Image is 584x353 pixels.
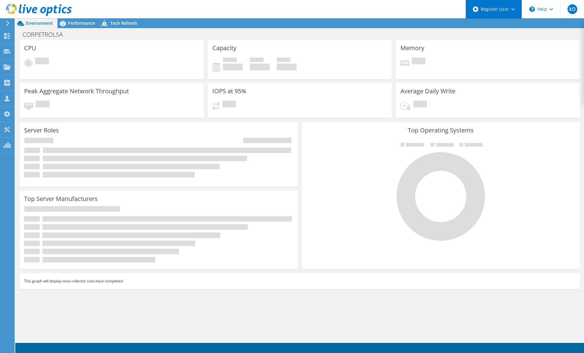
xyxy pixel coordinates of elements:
span: Pending [222,101,236,109]
h4: 0 GiB [277,64,297,70]
h3: CPU [24,45,36,51]
span: Free [250,58,264,64]
span: Tech Refresh [110,20,137,26]
span: Used [223,58,237,64]
h3: Top Operating Systems [306,127,575,134]
h3: Memory [400,45,424,51]
svg: \n [529,6,535,12]
span: Pending [35,58,49,66]
span: Pending [36,101,49,109]
h3: Capacity [212,45,236,51]
span: Performance [68,20,95,26]
h3: Top Server Manufacturers [24,195,98,202]
div: This graph will display once collector runs have completed [20,273,580,289]
h3: Server Roles [24,127,59,134]
span: Total [277,58,290,64]
h3: Peak Aggregate Network Throughput [24,88,129,95]
span: Pending [413,101,427,109]
span: Pending [412,58,425,66]
h3: IOPS at 95% [212,88,246,95]
h4: 0 GiB [223,64,243,70]
span: Environment [26,20,53,26]
h3: Average Daily Write [400,88,455,95]
span: XO [568,4,577,14]
h1: CORPETROLSA [20,31,72,38]
h4: 0 GiB [250,64,270,70]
